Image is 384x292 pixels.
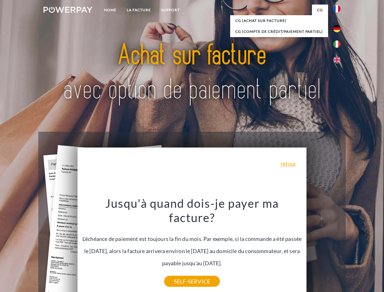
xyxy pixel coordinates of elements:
[312,5,328,16] a: CG
[333,5,341,12] img: fr
[99,5,122,16] a: Home
[281,161,296,166] a: retour
[333,56,341,64] img: en
[333,40,341,48] img: it
[164,276,220,287] a: SELF-SERVICE
[333,25,341,32] img: de
[230,15,328,26] a: CG (achat sur facture)
[81,196,303,281] div: L'échéance de paiement est toujours la fin du mois. Par exemple, si la commande a été passée le [...
[81,196,303,225] h3: Jusqu'à quand dois-je payer ma facture?
[43,7,92,13] img: logo-powerpay-white.svg
[230,26,328,37] a: CG (Compte de crédit/paiement partiel)
[58,29,326,116] img: title-powerpay_fr.svg
[122,5,156,16] a: LA FACTURE
[156,5,185,16] a: Support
